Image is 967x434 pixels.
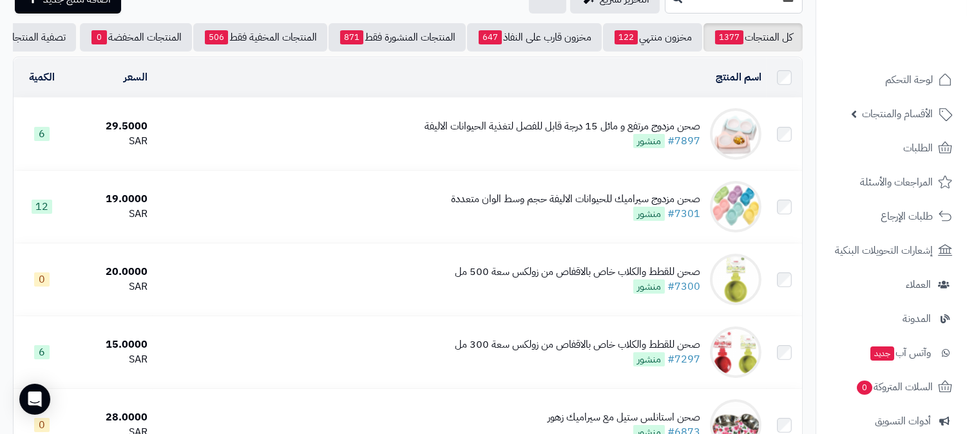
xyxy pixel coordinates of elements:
img: صحن للقطط والكلاب خاص بالاقفاص من زولكس سعة 300 مل [710,326,761,378]
span: 647 [479,30,502,44]
a: المراجعات والأسئلة [824,167,959,198]
span: منشور [633,207,665,221]
div: SAR [75,352,147,367]
img: صحن مزدوج مرتفع و مائل 15 درجة قابل للفصل لتغذية الحيوانات الاليفة [710,108,761,160]
a: المنتجات المنشورة فقط871 [329,23,466,52]
span: منشور [633,134,665,148]
div: SAR [75,279,147,294]
div: 29.5000 [75,119,147,134]
span: 871 [340,30,363,44]
span: 122 [615,30,638,44]
a: طلبات الإرجاع [824,201,959,232]
a: السعر [124,70,148,85]
span: الطلبات [903,139,933,157]
span: السلات المتروكة [856,378,933,396]
span: 0 [91,30,107,44]
span: المراجعات والأسئلة [860,173,933,191]
span: إشعارات التحويلات البنكية [835,241,933,259]
div: صحن مزدوج مرتفع و مائل 15 درجة قابل للفصل لتغذية الحيوانات الاليفة [425,119,700,134]
div: 28.0000 [75,410,147,425]
span: 0 [857,381,873,395]
div: SAR [75,207,147,222]
a: المدونة [824,303,959,334]
a: لوحة التحكم [824,64,959,95]
span: المدونة [903,310,931,328]
span: 0 [34,418,50,432]
a: المنتجات المخفية فقط506 [193,23,327,52]
span: 6 [34,127,50,141]
a: مخزون منتهي122 [603,23,702,52]
div: صحن استانلس ستيل مع سيراميك زهور [548,410,700,425]
span: أدوات التسويق [875,412,931,430]
div: Open Intercom Messenger [19,384,50,415]
span: منشور [633,352,665,366]
span: تصفية المنتجات [4,30,66,45]
span: طلبات الإرجاع [881,207,933,225]
span: جديد [870,346,894,361]
div: صحن للقطط والكلاب خاص بالاقفاص من زولكس سعة 500 مل [455,265,700,279]
a: #7301 [667,206,700,222]
span: العملاء [906,276,931,294]
a: العملاء [824,269,959,300]
div: 15.0000 [75,337,147,352]
span: 0 [34,272,50,287]
img: صحن للقطط والكلاب خاص بالاقفاص من زولكس سعة 500 مل [710,254,761,305]
a: #7897 [667,133,700,149]
a: المنتجات المخفضة0 [80,23,192,52]
span: لوحة التحكم [885,71,933,89]
img: logo-2.png [879,29,955,56]
img: صحن مزدوج سيراميك للحيوانات الاليفة حجم وسط الوان متعددة [710,181,761,232]
div: صحن مزدوج سيراميك للحيوانات الاليفة حجم وسط الوان متعددة [451,192,700,207]
div: SAR [75,134,147,149]
span: 506 [205,30,228,44]
div: 20.0000 [75,265,147,279]
a: #7297 [667,352,700,367]
a: وآتس آبجديد [824,337,959,368]
span: 12 [32,200,52,214]
a: اسم المنتج [716,70,761,85]
span: 6 [34,345,50,359]
span: منشور [633,279,665,294]
a: الكمية [29,70,55,85]
a: إشعارات التحويلات البنكية [824,235,959,266]
a: الطلبات [824,133,959,164]
span: وآتس آب [869,344,931,362]
a: السلات المتروكة0 [824,372,959,402]
div: صحن للقطط والكلاب خاص بالاقفاص من زولكس سعة 300 مل [455,337,700,352]
a: مخزون قارب على النفاذ647 [467,23,602,52]
a: #7300 [667,279,700,294]
span: الأقسام والمنتجات [862,105,933,123]
div: 19.0000 [75,192,147,207]
a: كل المنتجات1377 [704,23,803,52]
span: 1377 [715,30,743,44]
